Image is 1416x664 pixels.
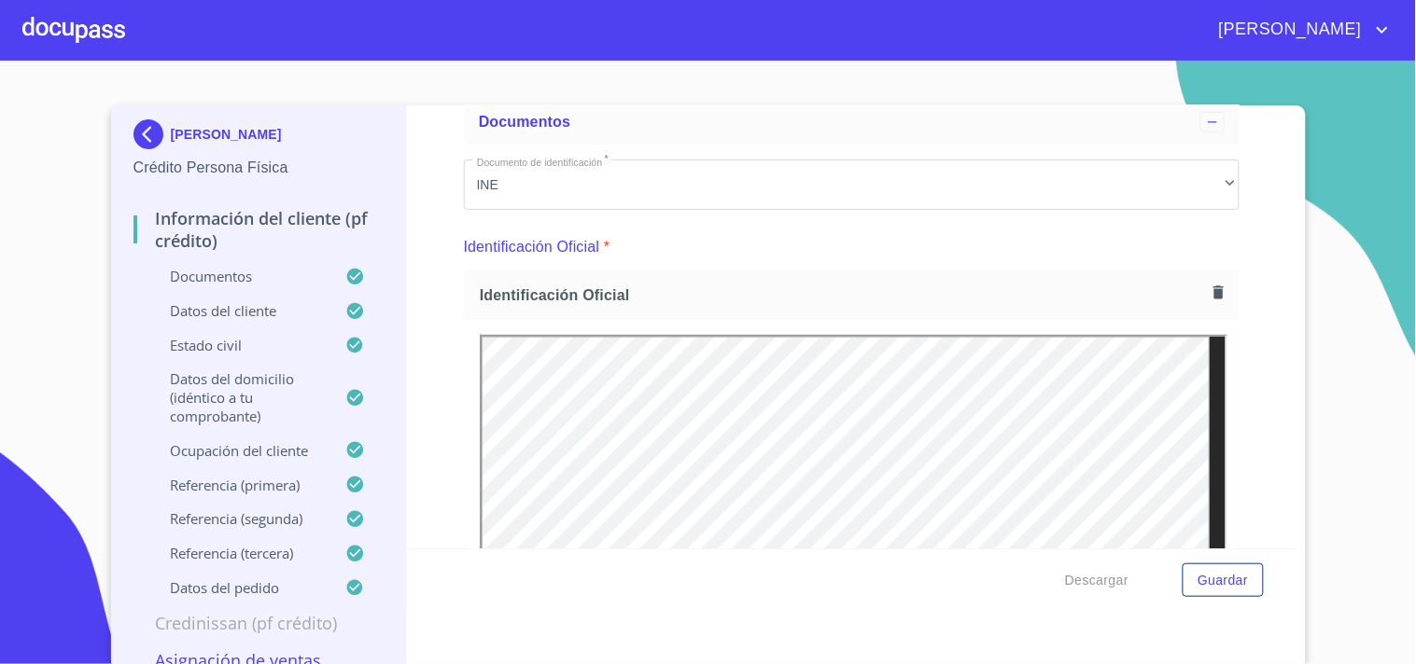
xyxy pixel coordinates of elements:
img: Docupass spot blue [133,119,171,149]
button: Guardar [1183,563,1263,598]
button: account of current user [1205,15,1394,45]
p: [PERSON_NAME] [171,127,282,142]
p: Crédito Persona Física [133,157,385,179]
div: INE [464,159,1240,210]
button: Descargar [1058,563,1136,598]
p: Estado Civil [133,336,346,354]
p: Documentos [133,267,346,285]
div: [PERSON_NAME] [133,119,385,157]
p: Información del cliente (PF crédito) [133,207,385,252]
p: Ocupación del Cliente [133,441,346,460]
p: Referencia (tercera) [133,544,346,562]
p: Datos del cliente [133,301,346,320]
p: Identificación Oficial [464,236,600,258]
span: Documentos [479,114,570,130]
p: Datos del pedido [133,578,346,597]
p: Credinissan (PF crédito) [133,612,385,634]
p: Datos del domicilio (idéntico a tu comprobante) [133,369,346,425]
span: Descargar [1065,569,1129,592]
p: Referencia (primera) [133,476,346,494]
p: Referencia (segunda) [133,509,346,528]
span: Guardar [1198,569,1248,592]
div: Documentos [464,100,1240,145]
span: [PERSON_NAME] [1205,15,1371,45]
span: Identificación Oficial [480,285,1206,305]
